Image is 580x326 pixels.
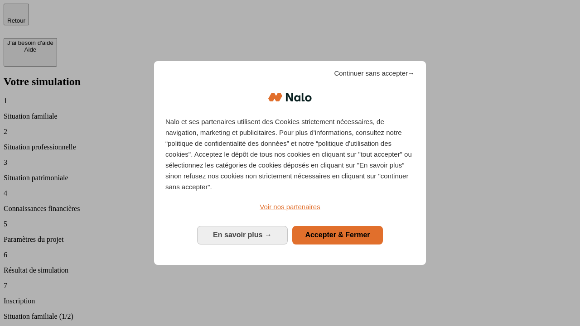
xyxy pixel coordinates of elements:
span: Continuer sans accepter→ [334,68,415,79]
div: Bienvenue chez Nalo Gestion du consentement [154,61,426,264]
button: En savoir plus: Configurer vos consentements [197,226,288,244]
button: Accepter & Fermer: Accepter notre traitement des données et fermer [292,226,383,244]
img: Logo [268,84,312,111]
span: En savoir plus → [213,231,272,239]
a: Voir nos partenaires [165,201,415,212]
span: Voir nos partenaires [260,203,320,211]
p: Nalo et ses partenaires utilisent des Cookies strictement nécessaires, de navigation, marketing e... [165,116,415,192]
span: Accepter & Fermer [305,231,370,239]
